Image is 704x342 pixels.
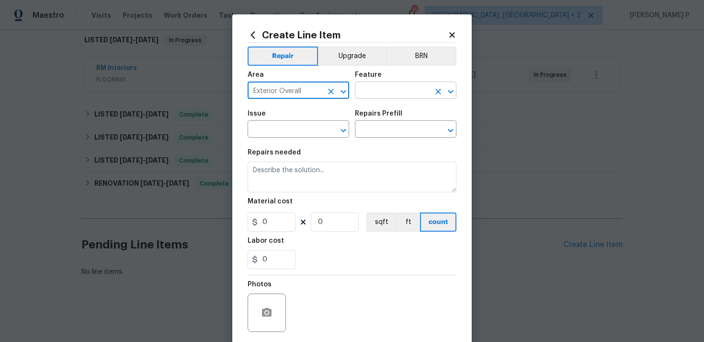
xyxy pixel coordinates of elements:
[386,47,456,66] button: BRN
[444,124,457,137] button: Open
[337,124,350,137] button: Open
[396,212,420,232] button: ft
[248,281,272,288] h5: Photos
[337,85,350,98] button: Open
[420,212,456,232] button: count
[248,149,301,156] h5: Repairs needed
[248,71,264,78] h5: Area
[248,110,266,117] h5: Issue
[355,71,382,78] h5: Feature
[431,85,445,98] button: Clear
[324,85,338,98] button: Clear
[355,110,402,117] h5: Repairs Prefill
[248,47,318,66] button: Repair
[248,30,448,40] h2: Create Line Item
[444,85,457,98] button: Open
[366,212,396,232] button: sqft
[318,47,386,66] button: Upgrade
[248,198,293,205] h5: Material cost
[248,237,284,244] h5: Labor cost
